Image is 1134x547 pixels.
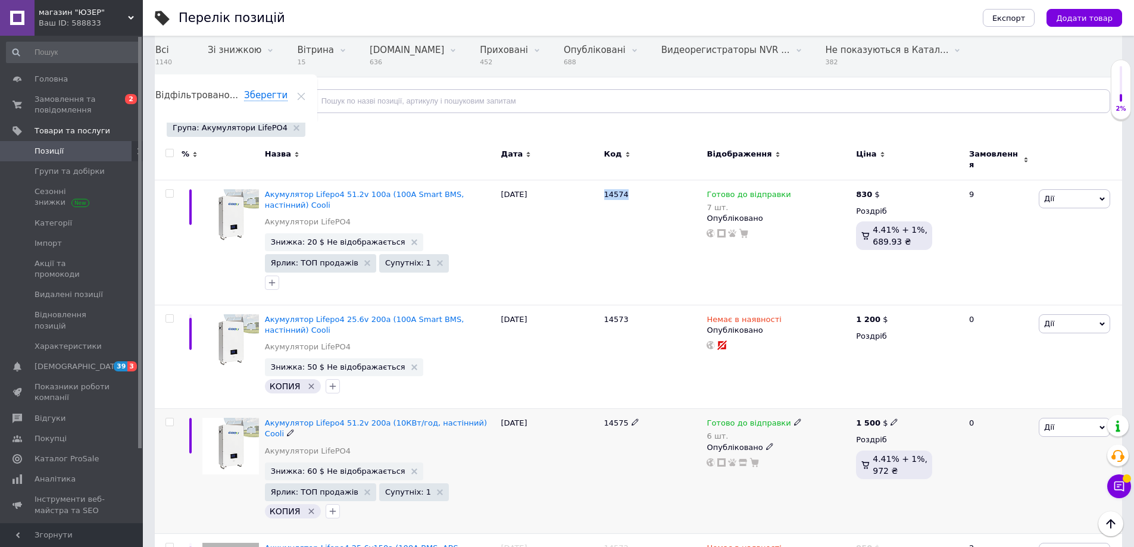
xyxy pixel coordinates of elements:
svg: Видалити мітку [307,507,316,516]
div: 7 шт. [707,203,791,212]
div: $ [856,189,880,200]
span: Групи та добірки [35,166,105,177]
span: Відображення [707,149,771,160]
span: Немає в наявності [707,315,781,327]
span: Імпорт [35,238,62,249]
div: Опубліковано [707,325,850,336]
b: 830 [856,190,872,199]
span: Ярлик: ТОП продажів [271,488,358,496]
span: Відфільтровано... [155,90,238,101]
span: Знижка: 60 $ Не відображається [271,467,405,475]
div: Видеорегистраторы NVR GreenVision [649,32,814,77]
span: Головна [35,74,68,85]
span: Видалені позиції [35,289,103,300]
span: Не показуються в Катал... [826,45,949,55]
a: Акумулятор Lifepo4 51.2v 200a (10КВт/год, настінний) Cooli [265,418,487,438]
span: Назва [265,149,291,160]
span: Готово до відправки [707,190,791,202]
button: Наверх [1098,511,1123,536]
span: 14575 [604,418,629,427]
svg: Видалити мітку [307,382,316,391]
span: 4.41% + 1%, [873,225,927,235]
input: Пошук [6,42,140,63]
span: Каталог ProSale [35,454,99,464]
span: Ціна [856,149,876,160]
span: Вітрина [297,45,333,55]
span: Характеристики [35,341,102,352]
span: 14574 [604,190,629,199]
b: 1 200 [856,315,880,324]
span: % [182,149,189,160]
div: Роздріб [856,435,959,445]
img: Аккумулятор Lifepo4 51.2v 100a (100A Smart BMS, настенный) Cooli [202,189,259,246]
a: Акумулятори LifePO4 [265,342,351,352]
button: Чат з покупцем [1107,474,1131,498]
span: Знижка: 50 $ Не відображається [271,363,405,371]
span: Інструменти веб-майстра та SEO [35,494,110,515]
img: Аккумулятор Lifepo4 51.2v 200a (10КВт/час, настенный) Cooli [202,418,259,474]
span: Відгуки [35,413,65,424]
span: Зберегти [244,90,288,101]
span: 15 [297,58,333,67]
div: Роздріб [856,331,959,342]
div: 0 [962,305,1036,409]
span: Товари та послуги [35,126,110,136]
span: 452 [480,58,528,67]
span: Категорії [35,218,72,229]
div: $ [856,418,898,429]
span: 688 [564,58,626,67]
span: Акції та промокоди [35,258,110,280]
span: Код [604,149,622,160]
div: 9 [962,180,1036,305]
input: Пошук по назві позиції, артикулу і пошуковим запитам [300,89,1110,113]
span: Замовлення та повідомлення [35,94,110,115]
span: 972 ₴ [873,466,898,476]
span: [DEMOGRAPHIC_DATA] [35,361,123,372]
span: Видеорегистраторы NVR ... [661,45,790,55]
span: Дата [501,149,523,160]
button: Додати товар [1046,9,1122,27]
div: Опубліковано [707,442,850,453]
span: 14573 [604,315,629,324]
button: Експорт [983,9,1035,27]
span: Зі знижкою [208,45,261,55]
div: Ваш ID: 588833 [39,18,143,29]
span: Додати товар [1056,14,1113,23]
div: 0 [962,409,1036,534]
a: Акумулятор Lifepo4 51.2v 100a (100A Smart BMS, настінний) Cooli [265,190,464,210]
span: 1140 [155,58,172,67]
span: Дії [1044,423,1054,432]
div: [DATE] [498,180,601,305]
div: Роздріб [856,206,959,217]
span: КОПИЯ [270,382,301,391]
span: [DOMAIN_NAME] [370,45,444,55]
span: магазин "ЮЗЕР" [39,7,128,18]
div: [DATE] [498,305,601,409]
span: Готово до відправки [707,418,791,431]
div: Перелік позицій [179,12,285,24]
span: Ярлик: ТОП продажів [271,259,358,267]
div: $ [856,314,888,325]
span: Відновлення позицій [35,310,110,331]
span: 636 [370,58,444,67]
span: 39 [114,361,127,371]
span: Приховані [480,45,528,55]
a: Акумулятори LifePO4 [265,446,351,457]
span: Сезонні знижки [35,186,110,208]
div: 2% [1111,105,1130,113]
span: Покупці [35,433,67,444]
div: Не показуються в Каталозі ProSale [814,32,973,77]
div: [DATE] [498,409,601,534]
span: Дії [1044,194,1054,203]
a: Акумулятор Lifepo4 25.6v 200a (100A Smart BMS, настінний) Cooli [265,315,464,335]
span: Дії [1044,319,1054,328]
span: Знижка: 20 $ Не відображається [271,238,405,246]
span: 2 [125,94,137,104]
span: Група: Акумулятори LifePO4 [173,123,288,133]
a: Акумулятори LifePO4 [265,217,351,227]
span: Експорт [992,14,1026,23]
span: Супутніх: 1 [385,488,431,496]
